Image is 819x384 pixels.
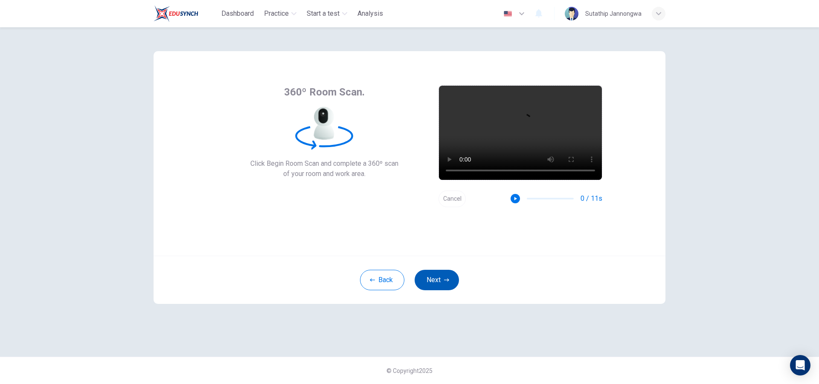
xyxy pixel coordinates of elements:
[250,159,398,169] span: Click Begin Room Scan and complete a 360º scan
[386,367,433,374] span: © Copyright 2025
[439,191,466,207] button: Cancel
[357,9,383,19] span: Analysis
[565,7,578,20] img: Profile picture
[154,5,218,22] a: Train Test logo
[218,6,257,21] button: Dashboard
[307,9,340,19] span: Start a test
[360,270,404,290] button: Back
[581,193,602,204] span: 0 / 11s
[303,6,351,21] button: Start a test
[790,355,810,375] div: Open Intercom Messenger
[415,270,459,290] button: Next
[221,9,254,19] span: Dashboard
[264,9,289,19] span: Practice
[261,6,300,21] button: Practice
[354,6,386,21] button: Analysis
[250,169,398,179] span: of your room and work area.
[284,85,365,99] span: 360º Room Scan.
[154,5,198,22] img: Train Test logo
[585,9,642,19] div: Sutathip Jannongwa
[502,11,513,17] img: en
